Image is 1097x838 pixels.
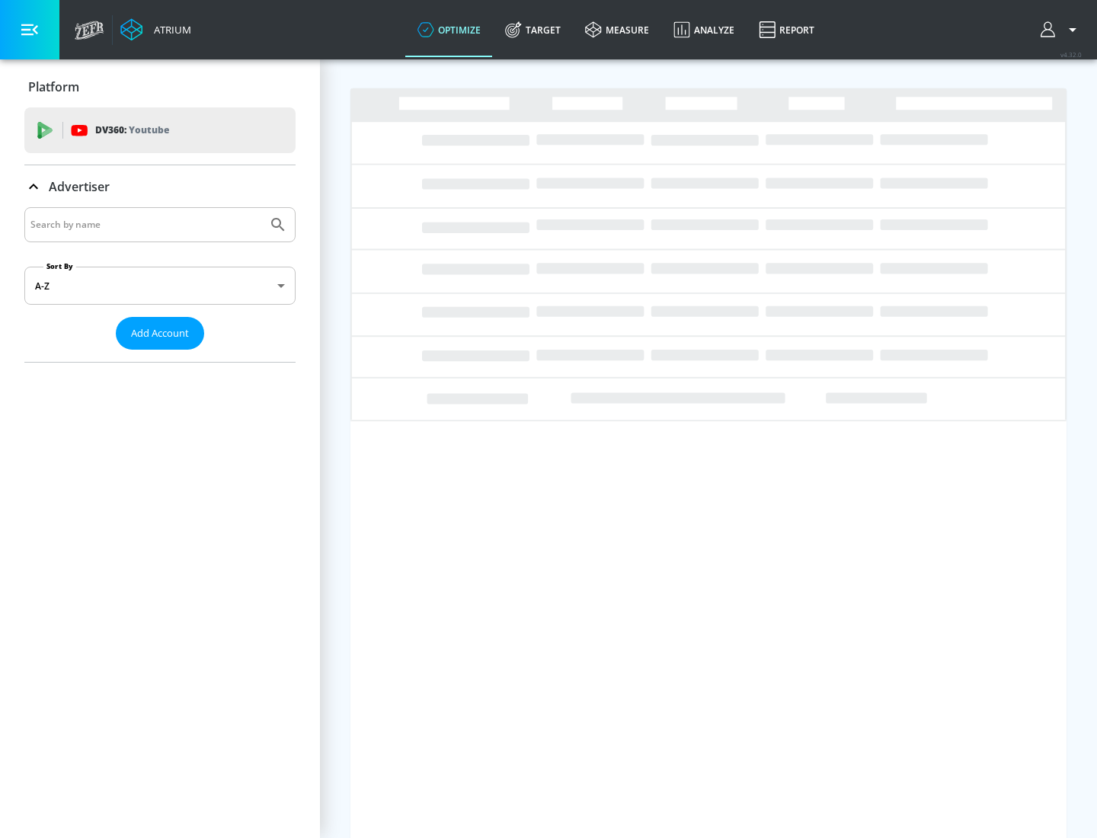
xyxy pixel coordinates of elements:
div: Advertiser [24,207,296,362]
label: Sort By [43,261,76,271]
span: Add Account [131,325,189,342]
div: Advertiser [24,165,296,208]
nav: list of Advertiser [24,350,296,362]
p: Advertiser [49,178,110,195]
p: DV360: [95,122,169,139]
p: Platform [28,78,79,95]
a: Target [493,2,573,57]
div: Platform [24,66,296,108]
a: Analyze [661,2,747,57]
p: Youtube [129,122,169,138]
div: DV360: Youtube [24,107,296,153]
a: Atrium [120,18,191,41]
span: v 4.32.0 [1060,50,1082,59]
input: Search by name [30,215,261,235]
button: Add Account [116,317,204,350]
div: Atrium [148,23,191,37]
div: A-Z [24,267,296,305]
a: Report [747,2,827,57]
a: measure [573,2,661,57]
a: optimize [405,2,493,57]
